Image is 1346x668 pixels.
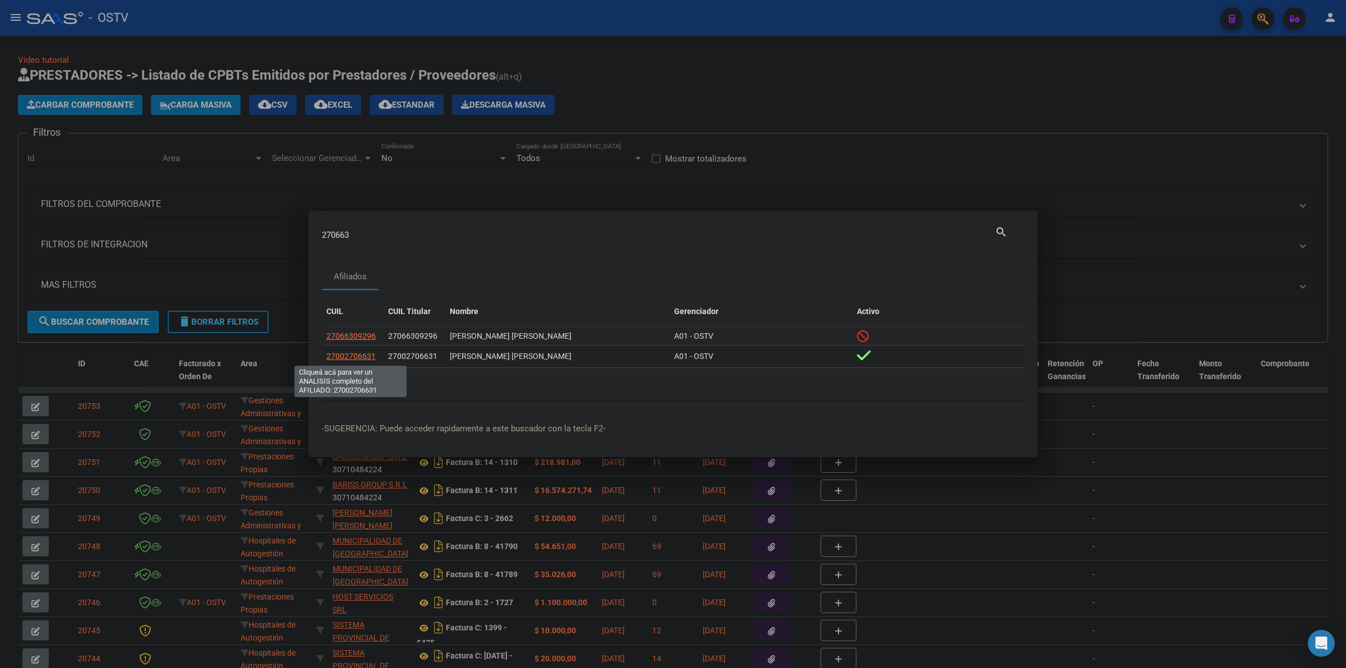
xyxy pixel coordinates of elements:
span: A01 - OSTV [674,331,713,340]
div: Open Intercom Messenger [1308,630,1335,657]
span: A01 - OSTV [674,352,713,361]
span: Nombre [450,307,478,316]
p: -SUGERENCIA: Puede acceder rapidamente a este buscador con la tecla F2- [322,422,1024,435]
span: CUIL [326,307,343,316]
span: 27066309296 [326,331,376,340]
mat-icon: search [995,224,1008,238]
datatable-header-cell: CUIL Titular [384,300,445,324]
span: 27066309296 [388,331,437,340]
datatable-header-cell: Nombre [445,300,670,324]
span: Activo [857,307,879,316]
div: [PERSON_NAME] [PERSON_NAME] [450,350,665,363]
datatable-header-cell: Activo [852,300,1024,324]
span: 27002706631 [326,352,376,361]
span: CUIL Titular [388,307,431,316]
datatable-header-cell: CUIL [322,300,384,324]
div: 2 total [322,372,1024,400]
div: Afiliados [334,270,367,283]
span: 27002706631 [388,352,437,361]
datatable-header-cell: Gerenciador [670,300,852,324]
span: Gerenciador [674,307,718,316]
div: [PERSON_NAME] [PERSON_NAME] [450,330,665,343]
